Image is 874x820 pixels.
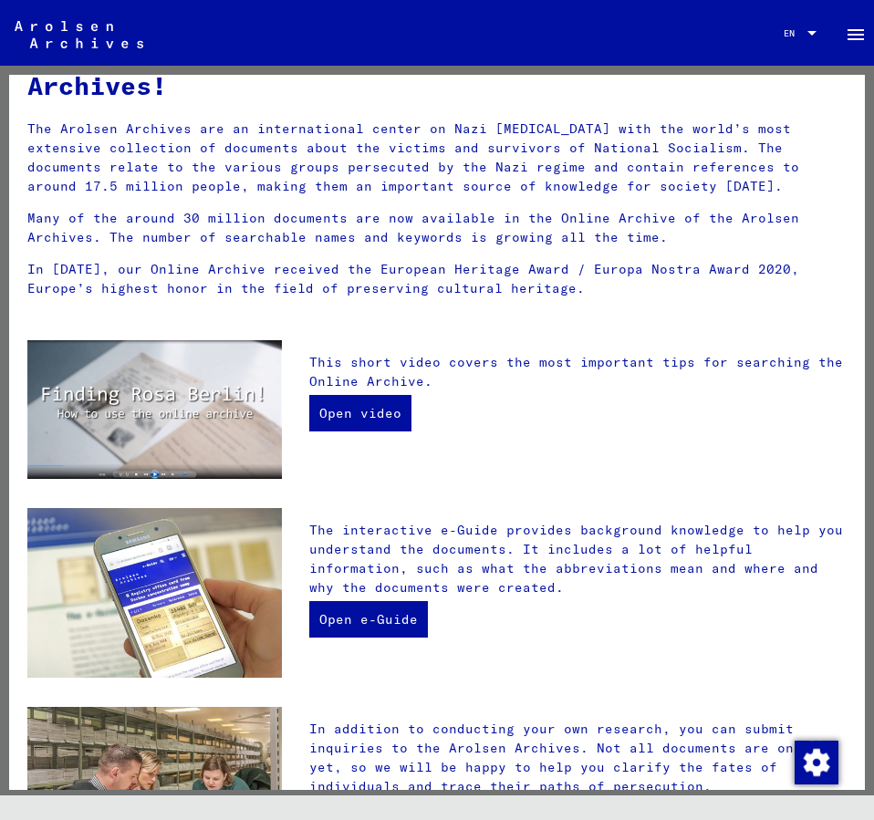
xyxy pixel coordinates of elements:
[795,741,838,784] img: Change consent
[27,119,847,196] p: The Arolsen Archives are an international center on Nazi [MEDICAL_DATA] with the world’s most ext...
[309,720,847,796] p: In addition to conducting your own research, you can submit inquiries to the Arolsen Archives. No...
[27,260,847,298] p: In [DATE], our Online Archive received the European Heritage Award / Europa Nostra Award 2020, Eu...
[845,24,867,46] mat-icon: Side nav toggle icon
[27,340,282,479] img: video.jpg
[309,601,428,638] a: Open e-Guide
[784,28,804,38] span: EN
[27,508,282,679] img: eguide.jpg
[27,209,847,247] p: Many of the around 30 million documents are now available in the Online Archive of the Arolsen Ar...
[794,740,838,784] div: Change consent
[309,521,847,597] p: The interactive e-Guide provides background knowledge to help you understand the documents. It in...
[15,21,143,48] img: Arolsen_neg.svg
[838,15,874,51] button: Toggle sidenav
[309,395,411,431] a: Open video
[309,353,847,391] p: This short video covers the most important tips for searching the Online Archive.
